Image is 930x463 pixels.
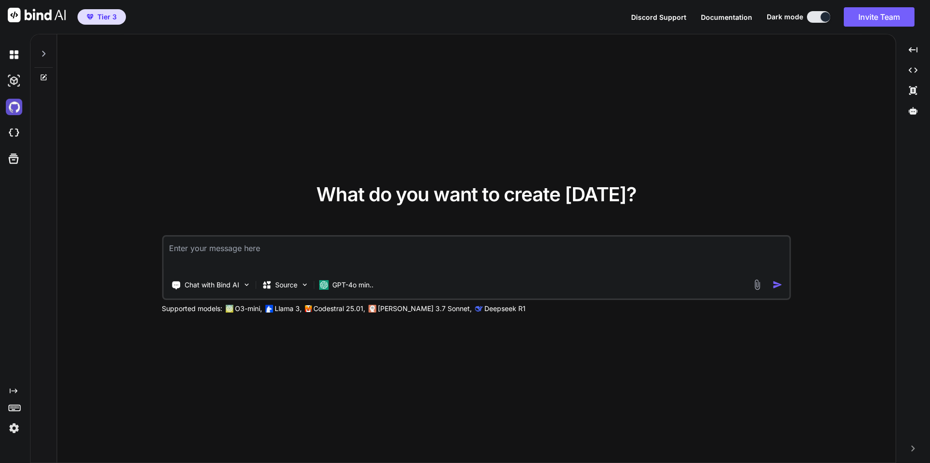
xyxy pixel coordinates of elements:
[235,304,262,314] p: O3-mini,
[631,13,686,21] span: Discord Support
[6,73,22,89] img: darkAi-studio
[87,14,93,20] img: premium
[701,12,752,22] button: Documentation
[316,182,636,206] span: What do you want to create [DATE]?
[319,280,328,290] img: GPT-4o mini
[378,304,472,314] p: [PERSON_NAME] 3.7 Sonnet,
[275,304,302,314] p: Llama 3,
[275,280,297,290] p: Source
[332,280,373,290] p: GPT-4o min..
[631,12,686,22] button: Discord Support
[313,304,365,314] p: Codestral 25.01,
[162,304,222,314] p: Supported models:
[767,12,803,22] span: Dark mode
[6,46,22,63] img: darkChat
[185,280,239,290] p: Chat with Bind AI
[368,305,376,313] img: claude
[6,125,22,141] img: cloudideIcon
[265,305,273,313] img: Llama2
[484,304,526,314] p: Deepseek R1
[701,13,752,21] span: Documentation
[300,281,309,289] img: Pick Models
[844,7,914,27] button: Invite Team
[6,420,22,436] img: settings
[97,12,117,22] span: Tier 3
[773,280,783,290] img: icon
[752,279,763,290] img: attachment
[305,305,311,312] img: Mistral-AI
[242,281,250,289] img: Pick Tools
[8,8,66,22] img: Bind AI
[225,305,233,313] img: GPT-4
[77,9,126,25] button: premiumTier 3
[475,305,482,313] img: claude
[6,99,22,115] img: githubDark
